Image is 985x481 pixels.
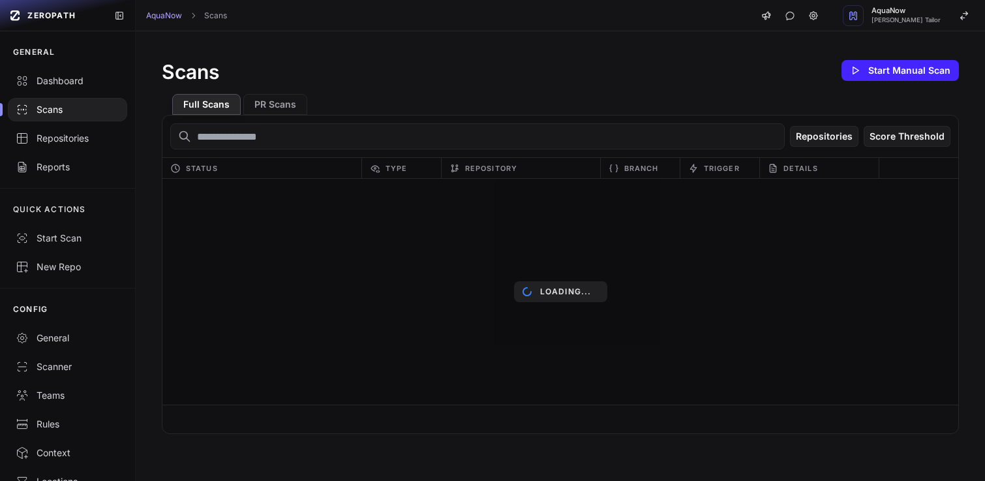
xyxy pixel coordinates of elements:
a: AquaNow [146,10,182,21]
div: Start Scan [16,232,119,245]
p: QUICK ACTIONS [13,204,86,215]
button: Repositories [790,126,858,147]
svg: chevron right, [189,11,198,20]
span: Repository [465,161,517,176]
div: Context [16,446,119,459]
div: Rules [16,418,119,431]
button: Full Scans [172,94,241,115]
div: General [16,332,119,345]
span: Type [386,161,407,176]
span: AquaNow [871,7,941,14]
nav: breadcrumb [146,10,227,21]
span: ZEROPATH [27,10,76,21]
button: PR Scans [243,94,307,115]
div: Reports [16,161,119,174]
p: Loading... [540,287,592,297]
span: Details [783,161,818,176]
button: Start Manual Scan [841,60,959,81]
p: GENERAL [13,47,55,57]
p: CONFIG [13,304,48,315]
h1: Scans [162,60,219,84]
div: Dashboard [16,74,119,87]
div: Scans [16,103,119,116]
a: ZEROPATH [5,5,104,26]
span: [PERSON_NAME] Tailor [871,17,941,23]
span: Branch [624,161,659,176]
span: Status [186,161,218,176]
a: Scans [204,10,227,21]
button: Score Threshold [864,126,950,147]
div: Teams [16,389,119,402]
div: Scanner [16,360,119,373]
div: New Repo [16,260,119,273]
div: Repositories [16,132,119,145]
span: Trigger [704,161,740,176]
